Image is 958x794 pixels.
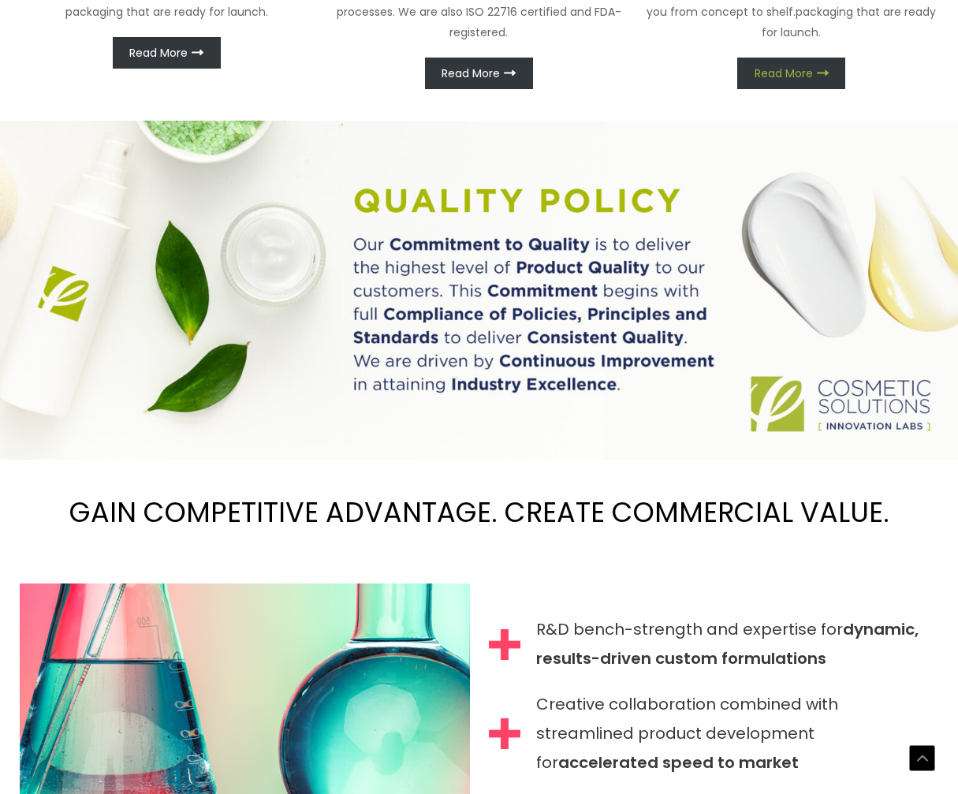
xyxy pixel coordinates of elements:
[489,629,520,661] img: Plus Icon
[536,615,939,673] span: R&D bench-strength and expertise for
[737,58,845,89] a: Read More
[442,68,500,79] span: Read More
[558,751,799,773] strong: accelerated speed to market
[113,37,221,69] a: Read More
[489,718,520,750] img: Plus Icon
[755,68,813,79] span: Read More
[536,690,939,777] span: Creative collaboration combined with streamlined product development for
[425,58,533,89] a: Read More
[129,47,188,58] span: Read More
